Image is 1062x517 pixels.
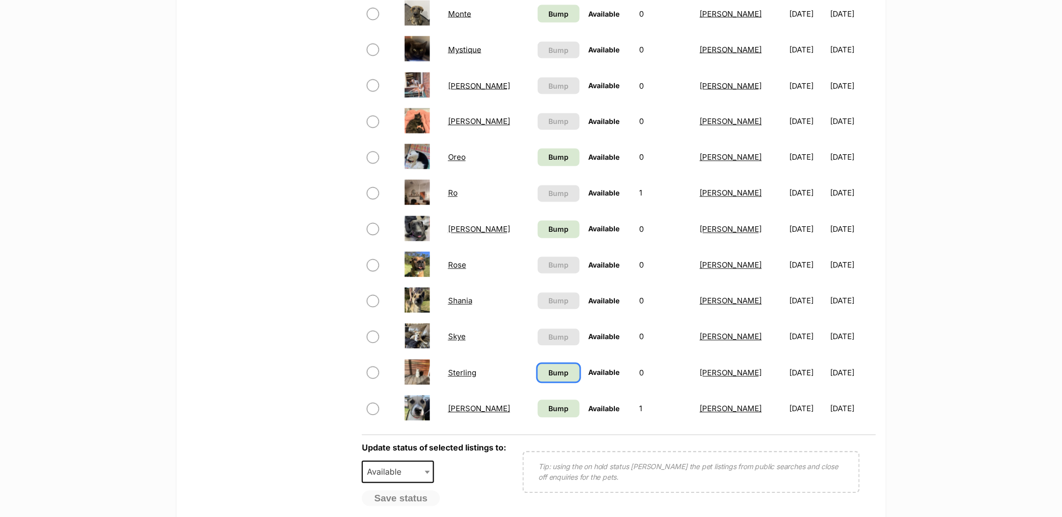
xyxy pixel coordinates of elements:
[636,392,695,426] td: 1
[700,332,762,342] a: [PERSON_NAME]
[831,284,874,318] td: [DATE]
[448,188,458,198] a: Ro
[448,81,510,91] a: [PERSON_NAME]
[636,248,695,283] td: 0
[589,10,620,18] span: Available
[786,69,830,103] td: [DATE]
[700,81,762,91] a: [PERSON_NAME]
[548,152,569,163] span: Bump
[636,319,695,354] td: 0
[700,404,762,414] a: [PERSON_NAME]
[589,189,620,198] span: Available
[448,261,466,270] a: Rose
[831,140,874,175] td: [DATE]
[589,333,620,341] span: Available
[538,42,580,58] button: Bump
[831,392,874,426] td: [DATE]
[700,225,762,234] a: [PERSON_NAME]
[448,296,472,306] a: Shania
[538,185,580,202] button: Bump
[786,140,830,175] td: [DATE]
[831,356,874,391] td: [DATE]
[786,176,830,211] td: [DATE]
[448,404,510,414] a: [PERSON_NAME]
[538,329,580,346] button: Bump
[831,176,874,211] td: [DATE]
[700,188,762,198] a: [PERSON_NAME]
[538,5,580,23] a: Bump
[831,248,874,283] td: [DATE]
[786,104,830,139] td: [DATE]
[589,225,620,233] span: Available
[589,81,620,90] span: Available
[548,45,569,55] span: Bump
[538,78,580,94] button: Bump
[548,404,569,414] span: Bump
[448,45,481,54] a: Mystique
[448,9,471,19] a: Monte
[589,261,620,270] span: Available
[831,212,874,247] td: [DATE]
[831,104,874,139] td: [DATE]
[538,364,580,382] a: Bump
[786,284,830,318] td: [DATE]
[548,332,569,343] span: Bump
[538,293,580,309] button: Bump
[448,368,476,378] a: Sterling
[548,188,569,199] span: Bump
[362,491,441,507] button: Save status
[700,296,762,306] a: [PERSON_NAME]
[538,221,580,238] a: Bump
[548,296,569,306] span: Bump
[538,149,580,166] a: Bump
[362,461,434,483] span: Available
[636,212,695,247] td: 0
[589,368,620,377] span: Available
[700,117,762,126] a: [PERSON_NAME]
[786,319,830,354] td: [DATE]
[589,153,620,162] span: Available
[700,153,762,162] a: [PERSON_NAME]
[538,400,580,418] a: Bump
[589,117,620,126] span: Available
[700,368,762,378] a: [PERSON_NAME]
[589,405,620,413] span: Available
[548,9,569,19] span: Bump
[786,356,830,391] td: [DATE]
[589,297,620,305] span: Available
[636,284,695,318] td: 0
[589,45,620,54] span: Available
[636,176,695,211] td: 1
[700,45,762,54] a: [PERSON_NAME]
[636,140,695,175] td: 0
[786,212,830,247] td: [DATE]
[636,104,695,139] td: 0
[548,224,569,235] span: Bump
[448,225,510,234] a: [PERSON_NAME]
[448,117,510,126] a: [PERSON_NAME]
[538,113,580,130] button: Bump
[700,9,762,19] a: [PERSON_NAME]
[448,332,466,342] a: Skye
[362,443,507,453] label: Update status of selected listings to:
[548,116,569,127] span: Bump
[539,462,844,483] p: Tip: using the on hold status [PERSON_NAME] the pet listings from public searches and close off e...
[831,69,874,103] td: [DATE]
[636,69,695,103] td: 0
[700,261,762,270] a: [PERSON_NAME]
[786,392,830,426] td: [DATE]
[448,153,466,162] a: Oreo
[786,32,830,67] td: [DATE]
[548,260,569,271] span: Bump
[831,32,874,67] td: [DATE]
[363,465,411,479] span: Available
[636,32,695,67] td: 0
[831,319,874,354] td: [DATE]
[548,368,569,378] span: Bump
[786,248,830,283] td: [DATE]
[538,257,580,274] button: Bump
[636,356,695,391] td: 0
[548,81,569,91] span: Bump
